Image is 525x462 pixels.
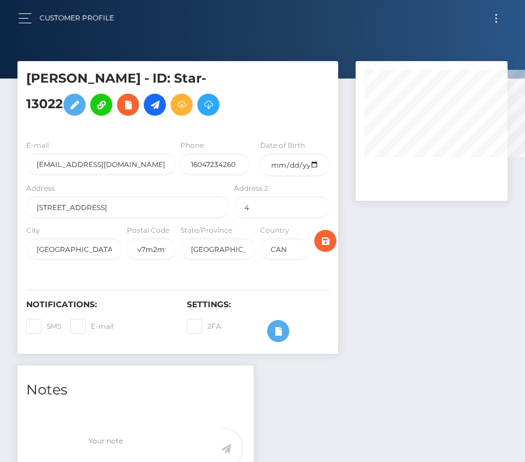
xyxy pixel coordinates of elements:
[180,225,232,236] label: State/Province
[70,319,113,334] label: E-mail
[40,6,114,30] a: Customer Profile
[26,225,40,236] label: City
[26,319,61,334] label: SMS
[127,225,169,236] label: Postal Code
[187,319,221,334] label: 2FA
[260,140,305,151] label: Date of Birth
[180,140,204,151] label: Phone
[26,380,245,400] h4: Notes
[234,183,268,194] label: Address 2
[26,183,55,194] label: Address
[144,94,166,116] a: Initiate Payout
[26,300,169,310] h6: Notifications:
[485,10,507,26] button: Toggle navigation
[260,225,289,236] label: Country
[26,140,49,151] label: E-mail
[187,300,330,310] h6: Settings:
[26,70,223,122] h5: [PERSON_NAME] - ID: Star-13022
